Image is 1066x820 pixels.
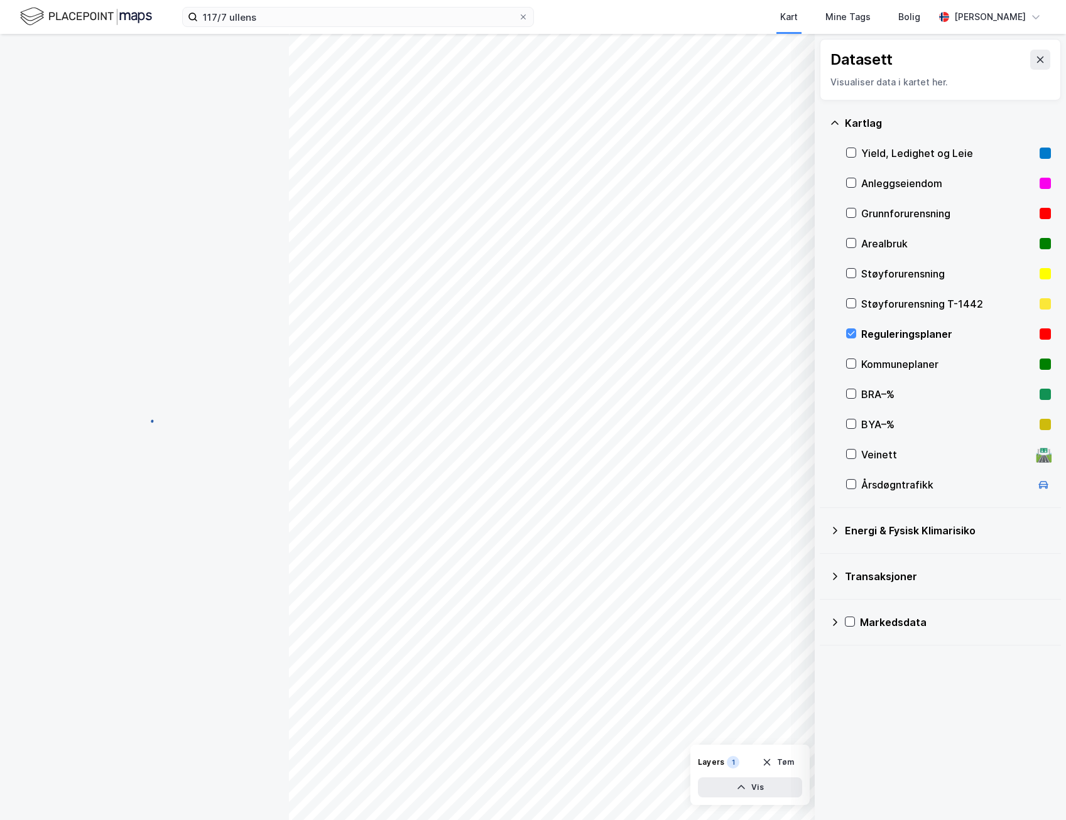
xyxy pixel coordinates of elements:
div: Visualiser data i kartet her. [830,75,1050,90]
div: Kommuneplaner [861,357,1035,372]
div: Kartlag [845,116,1051,131]
img: spinner.a6d8c91a73a9ac5275cf975e30b51cfb.svg [134,409,155,429]
div: Kontrollprogram for chat [1003,760,1066,820]
div: BYA–% [861,417,1035,432]
div: Veinett [861,447,1031,462]
div: Bolig [898,9,920,24]
div: Reguleringsplaner [861,326,1035,342]
button: Vis [698,777,802,797]
input: Søk på adresse, matrikkel, gårdeiere, leietakere eller personer [198,8,518,26]
button: Tøm [754,752,802,772]
div: Transaksjoner [845,569,1051,584]
div: Energi & Fysisk Klimarisiko [845,523,1051,538]
div: 1 [727,756,739,769]
div: Grunnforurensning [861,206,1035,221]
img: logo.f888ab2527a4732fd821a326f86c7f29.svg [20,6,152,28]
div: Markedsdata [860,615,1051,630]
div: Støyforurensning [861,266,1035,281]
div: Yield, Ledighet og Leie [861,146,1035,161]
div: Støyforurensning T-1442 [861,296,1035,311]
div: BRA–% [861,387,1035,402]
div: Årsdøgntrafikk [861,477,1031,492]
div: Datasett [830,50,893,70]
div: 🛣️ [1035,446,1052,463]
div: [PERSON_NAME] [954,9,1026,24]
div: Anleggseiendom [861,176,1035,191]
div: Mine Tags [825,9,871,24]
div: Kart [780,9,798,24]
iframe: Chat Widget [1003,760,1066,820]
div: Layers [698,757,724,767]
div: Arealbruk [861,236,1035,251]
